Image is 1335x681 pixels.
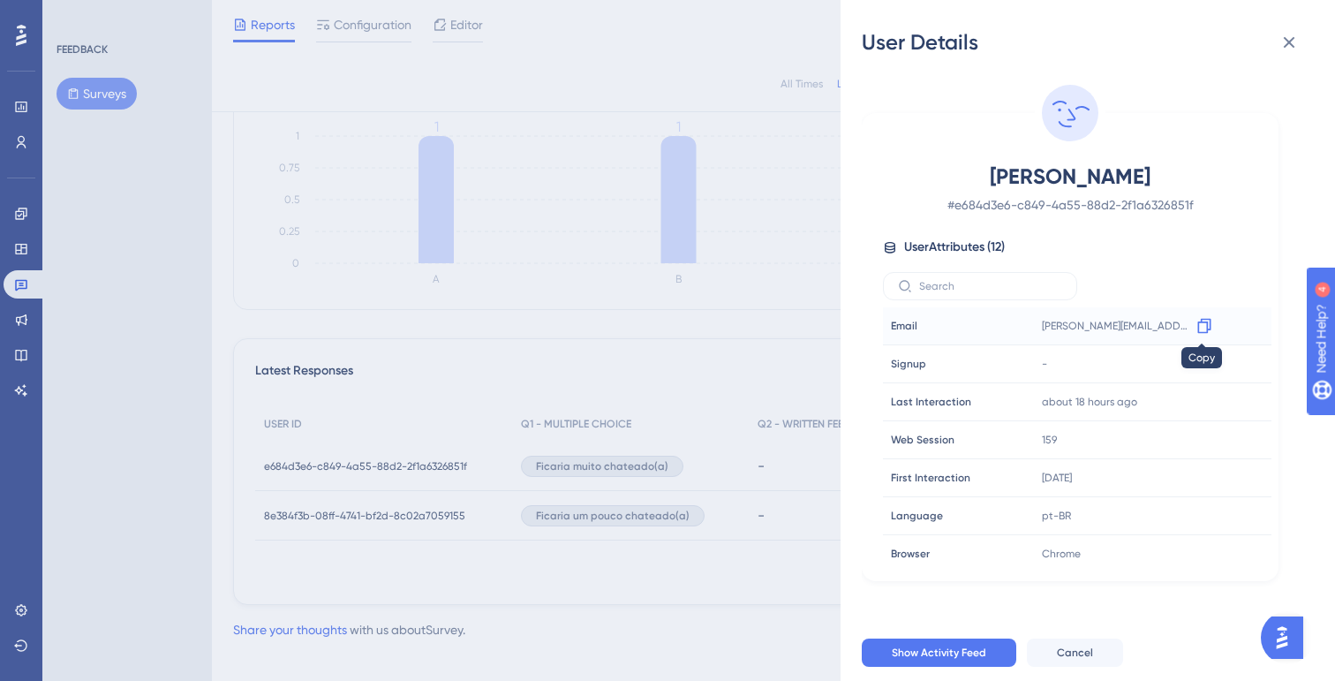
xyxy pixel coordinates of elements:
span: Signup [891,357,926,371]
time: [DATE] [1042,472,1072,484]
span: Chrome [1042,547,1081,561]
span: Need Help? [41,4,110,26]
span: Browser [891,547,930,561]
span: Last Interaction [891,395,971,409]
span: - [1042,357,1047,371]
span: [PERSON_NAME][EMAIL_ADDRESS][DOMAIN_NAME] [1042,319,1190,333]
button: Show Activity Feed [862,639,1016,667]
span: Cancel [1057,646,1093,660]
div: User Details [862,28,1314,57]
button: Cancel [1027,639,1123,667]
span: Show Activity Feed [892,646,986,660]
span: First Interaction [891,471,970,485]
time: about 18 hours ago [1042,396,1137,408]
span: Language [891,509,943,523]
span: Email [891,319,917,333]
span: Web Session [891,433,954,447]
div: 4 [123,9,128,23]
span: pt-BR [1042,509,1071,523]
span: # e684d3e6-c849-4a55-88d2-2f1a6326851f [915,194,1226,216]
span: 159 [1042,433,1057,447]
span: User Attributes ( 12 ) [904,237,1005,258]
input: Search [919,280,1062,292]
iframe: UserGuiding AI Assistant Launcher [1261,611,1314,664]
span: [PERSON_NAME] [915,163,1226,191]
